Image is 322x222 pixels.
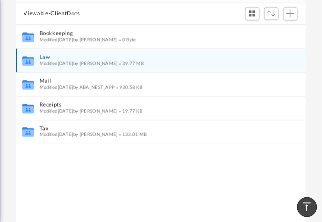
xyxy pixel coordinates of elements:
[39,125,270,131] button: Tax
[39,109,118,113] span: Modified [DATE] by [PERSON_NAME]
[39,37,118,42] span: Modified [DATE] by [PERSON_NAME]
[283,7,298,20] button: Add
[39,132,118,137] span: Modified [DATE] by [PERSON_NAME]
[118,132,147,137] span: 133.01 MB
[39,61,118,66] span: Modified [DATE] by [PERSON_NAME]
[39,78,270,84] button: Mail
[118,61,144,66] span: 39.77 MB
[39,102,270,108] button: Receipts
[39,85,115,90] span: Modified [DATE] by ABA_NEST_APP
[264,7,279,20] button: Sort
[115,85,142,90] span: 930.58 KB
[118,37,136,42] span: 0 Byte
[245,7,260,20] button: Switch to Grid View
[24,10,80,18] button: Viewable-ClientDocs
[39,54,270,61] button: Law
[39,30,270,37] button: Bookkeeping
[118,109,142,113] span: 19.77 KB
